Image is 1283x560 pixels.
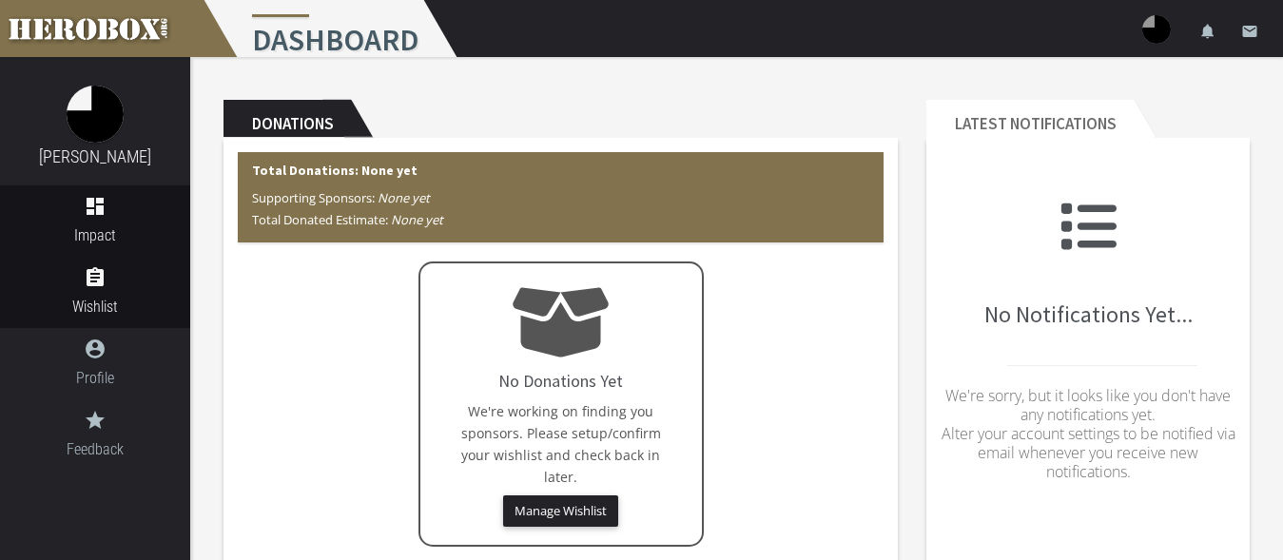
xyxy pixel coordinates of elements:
[945,385,1231,425] span: We're sorry, but it looks like you don't have any notifications yet.
[1142,15,1171,44] img: user-image
[941,198,1235,327] h2: No Notifications Yet...
[238,152,884,242] div: Total Donations: None yet
[1199,23,1216,40] i: notifications
[439,400,683,488] p: We're working on finding you sponsors. Please setup/confirm your wishlist and check back in later.
[224,100,351,138] h2: Donations
[498,372,623,391] h4: No Donations Yet
[503,495,618,527] button: Manage Wishlist
[252,211,443,228] span: Total Donated Estimate:
[1241,23,1258,40] i: email
[84,195,107,218] i: dashboard
[67,86,124,143] img: image
[942,423,1235,482] span: Alter your account settings to be notified via email whenever you receive new notifications.
[926,100,1134,138] h2: Latest Notifications
[252,189,430,206] span: Supporting Sponsors:
[252,162,418,179] b: Total Donations: None yet
[391,211,443,228] i: None yet
[378,189,430,206] i: None yet
[941,152,1235,541] div: No Notifications Yet...
[39,146,151,166] a: [PERSON_NAME]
